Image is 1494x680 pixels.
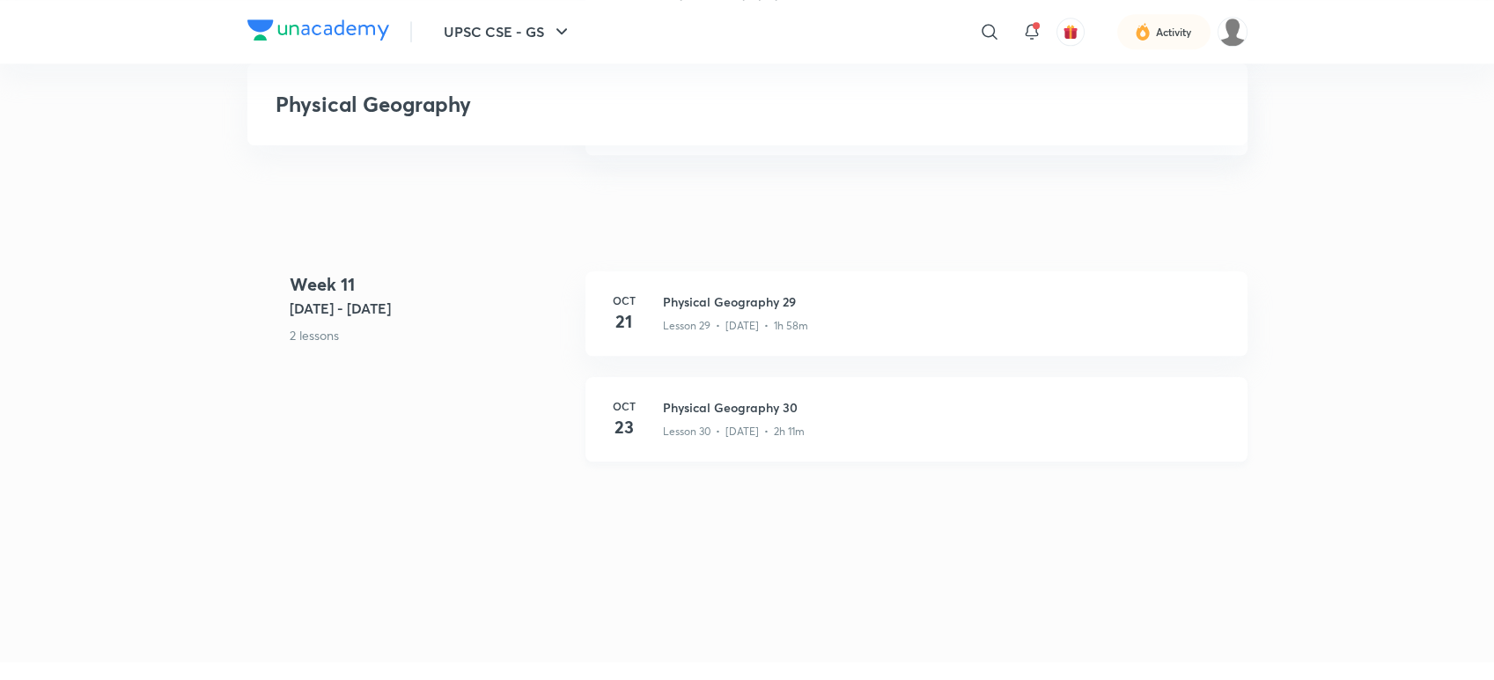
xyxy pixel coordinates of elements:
[585,271,1247,377] a: Oct21Physical Geography 29Lesson 29 • [DATE] • 1h 58m
[247,19,389,41] img: Company Logo
[1135,21,1151,42] img: activity
[276,92,965,117] h3: Physical Geography
[290,271,571,298] h4: Week 11
[663,318,808,334] p: Lesson 29 • [DATE] • 1h 58m
[607,292,642,308] h6: Oct
[607,414,642,440] h4: 23
[290,298,571,319] h5: [DATE] - [DATE]
[290,326,571,344] p: 2 lessons
[247,19,389,45] a: Company Logo
[1218,17,1247,47] img: Somdev
[585,377,1247,483] a: Oct23Physical Geography 30Lesson 30 • [DATE] • 2h 11m
[663,398,1226,417] h3: Physical Geography 30
[663,292,1226,311] h3: Physical Geography 29
[607,308,642,335] h4: 21
[1063,24,1078,40] img: avatar
[433,14,583,49] button: UPSC CSE - GS
[1056,18,1085,46] button: avatar
[663,424,805,440] p: Lesson 30 • [DATE] • 2h 11m
[607,398,642,414] h6: Oct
